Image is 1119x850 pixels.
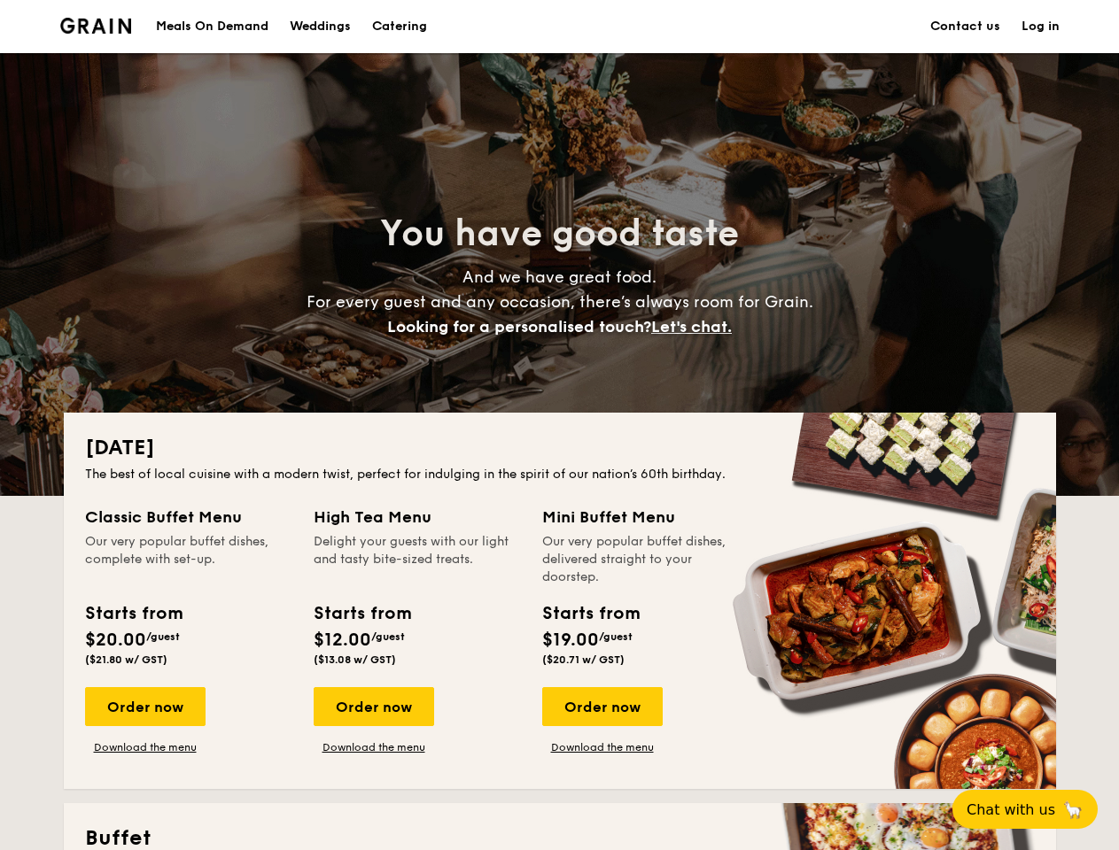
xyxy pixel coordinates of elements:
[85,600,182,627] div: Starts from
[542,653,625,666] span: ($20.71 w/ GST)
[314,740,434,754] a: Download the menu
[542,630,599,651] span: $19.00
[314,600,410,627] div: Starts from
[314,653,396,666] span: ($13.08 w/ GST)
[60,18,132,34] a: Logotype
[60,18,132,34] img: Grain
[146,630,180,643] span: /guest
[1062,800,1084,820] span: 🦙
[85,533,292,586] div: Our very popular buffet dishes, complete with set-up.
[542,505,750,529] div: Mini Buffet Menu
[314,687,434,726] div: Order now
[651,317,732,336] span: Let's chat.
[85,466,1035,483] div: The best of local cuisine with a modern twist, perfect for indulging in the spirit of our nation’...
[85,653,167,666] span: ($21.80 w/ GST)
[542,687,663,726] div: Order now
[85,434,1035,462] h2: [DATE]
[307,267,813,336] span: And we have great food. For every guest and any occasion, there’s always room for Grain.
[314,630,371,651] span: $12.00
[85,630,146,651] span: $20.00
[314,505,521,529] div: High Tea Menu
[380,212,739,255] span: You have good taste
[85,740,206,754] a: Download the menu
[967,801,1055,818] span: Chat with us
[371,630,405,643] span: /guest
[542,600,639,627] div: Starts from
[599,630,633,643] span: /guest
[542,740,663,754] a: Download the menu
[85,687,206,726] div: Order now
[952,790,1098,829] button: Chat with us🦙
[387,317,651,336] span: Looking for a personalised touch?
[542,533,750,586] div: Our very popular buffet dishes, delivered straight to your doorstep.
[85,505,292,529] div: Classic Buffet Menu
[314,533,521,586] div: Delight your guests with our light and tasty bite-sized treats.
